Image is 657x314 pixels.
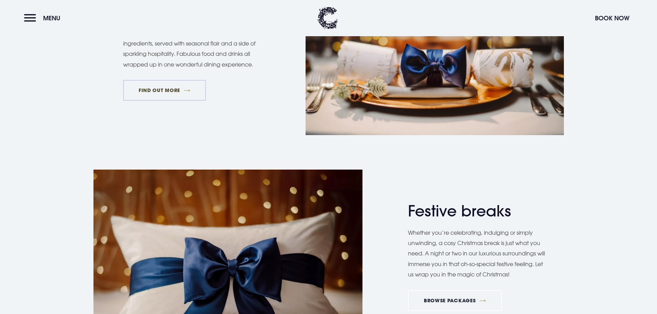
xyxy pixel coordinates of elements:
p: Whether you’re celebrating, indulging or simply unwinding, a cosy Christmas break is just what yo... [408,227,549,280]
a: FIND OUT MORE [123,80,206,101]
img: Clandeboye Lodge [317,7,338,29]
a: BROWSE PACKAGES [408,290,501,311]
h2: Festive breaks [408,202,542,220]
button: Book Now [591,11,633,26]
span: Menu [43,14,60,22]
p: Arrive to a champagne reception and indulge in a festive five-course feast crafted from the fines... [123,17,265,70]
button: Menu [24,11,64,26]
